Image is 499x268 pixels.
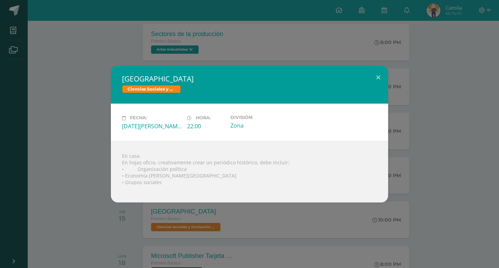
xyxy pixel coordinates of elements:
div: En casa En hojas oficio, creativamente crear un periódico histórico, debe incluir: •Organiza... [111,141,388,202]
button: Close (Esc) [368,66,388,89]
span: Fecha: [130,115,147,121]
label: División: [230,115,290,120]
span: Ciencias Sociales y Formación Ciudadana [122,85,181,93]
h2: [GEOGRAPHIC_DATA] [122,74,377,84]
div: Zona [230,122,290,129]
div: [DATE][PERSON_NAME] [122,122,182,130]
span: Hora: [196,115,211,121]
div: 22:00 [187,122,225,130]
